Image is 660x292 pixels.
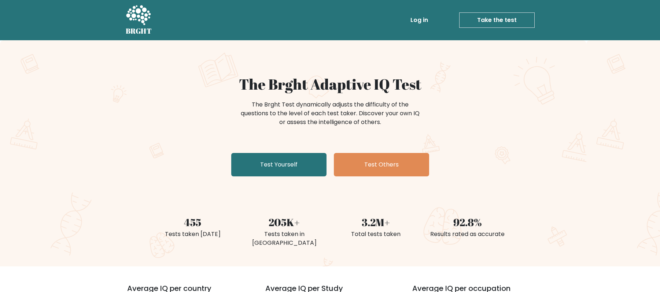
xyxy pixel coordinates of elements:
[335,214,417,230] div: 3.2M+
[243,230,326,247] div: Tests taken in [GEOGRAPHIC_DATA]
[126,3,152,37] a: BRGHT
[239,100,422,127] div: The Brght Test dynamically adjusts the difficulty of the questions to the level of each test take...
[426,230,509,239] div: Results rated as accurate
[334,153,429,176] a: Test Others
[231,153,327,176] a: Test Yourself
[243,214,326,230] div: 205K+
[126,27,152,35] h5: BRGHT
[335,230,417,239] div: Total tests taken
[151,214,234,230] div: 455
[151,75,509,93] h1: The Brght Adaptive IQ Test
[408,13,431,27] a: Log in
[426,214,509,230] div: 92.8%
[459,12,535,28] a: Take the test
[151,230,234,239] div: Tests taken [DATE]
